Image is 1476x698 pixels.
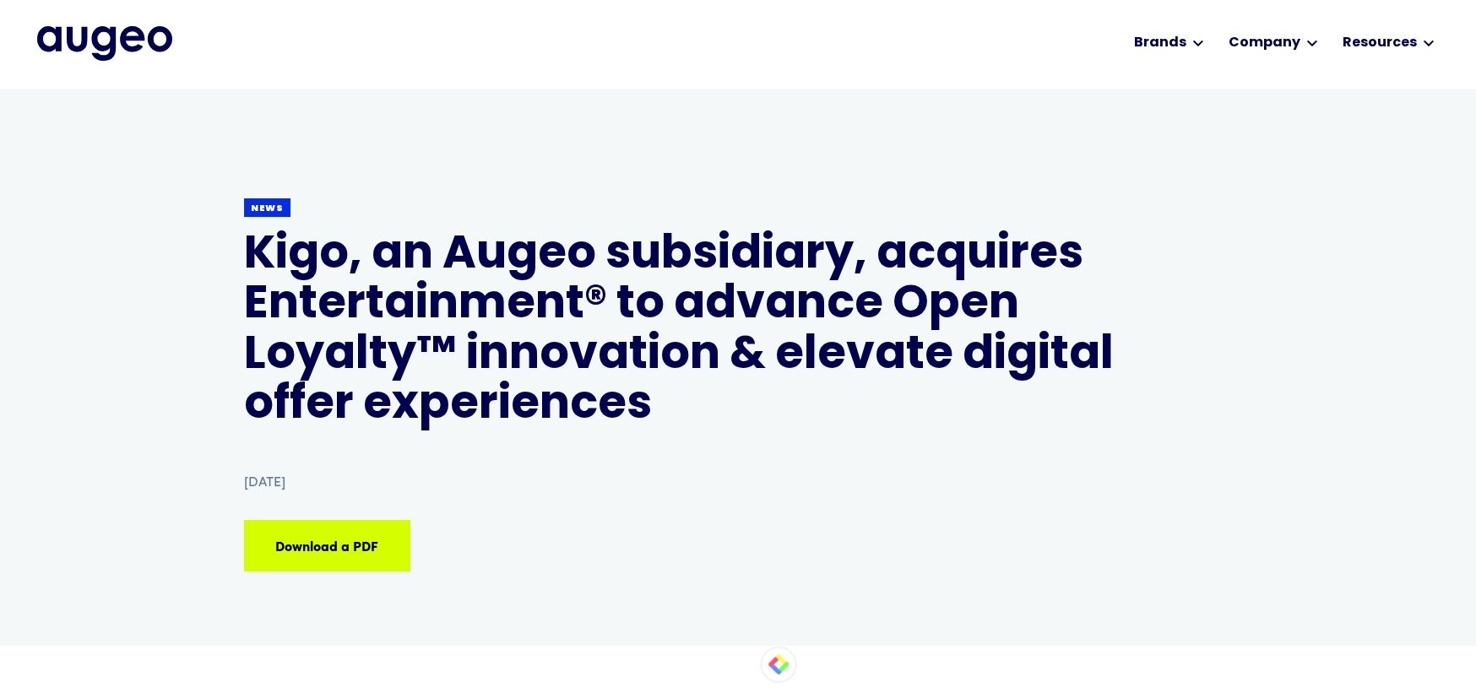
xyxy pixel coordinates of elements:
h1: Kigo, an Augeo subsidiary, acquires Entertainment® to advance Open Loyalty™ innovation & elevate ... [244,231,1232,432]
div: Resources [1342,33,1416,53]
div: Brands [1133,33,1186,53]
div: [DATE] [244,473,285,493]
a: home [37,26,172,60]
div: News [251,203,284,215]
div: Company [1228,33,1300,53]
a: Download a PDF [244,520,410,571]
img: Augeo's full logo in midnight blue. [37,26,172,60]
